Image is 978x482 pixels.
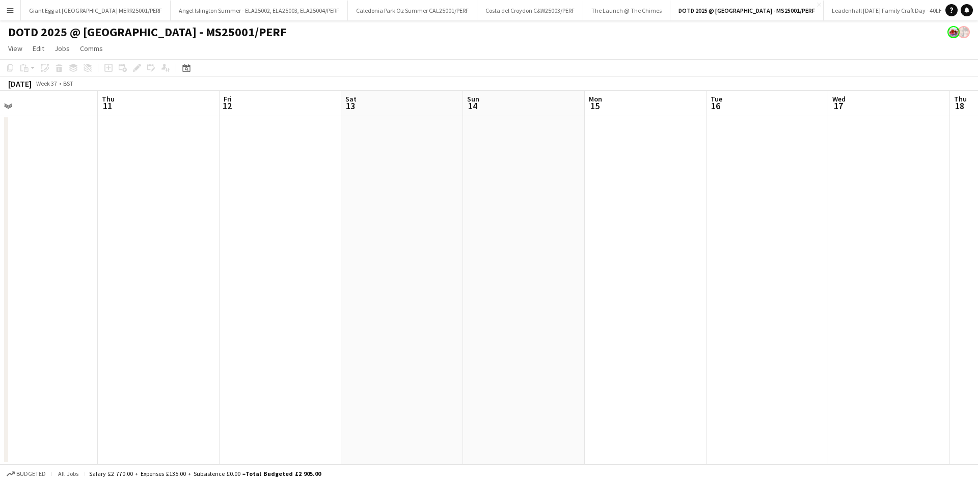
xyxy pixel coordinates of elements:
h1: DOTD 2025 @ [GEOGRAPHIC_DATA] - MS25001/PERF [8,24,287,40]
div: Salary £2 770.00 + Expenses £135.00 + Subsistence £0.00 = [89,470,321,477]
button: Caledonia Park Oz Summer CAL25001/PERF [348,1,477,20]
button: The Launch @ The Chimes [583,1,670,20]
a: Jobs [50,42,74,55]
span: View [8,44,22,53]
button: Budgeted [5,468,47,479]
app-user-avatar: Performer Department [958,26,970,38]
span: Budgeted [16,470,46,477]
span: All jobs [56,470,80,477]
div: BST [63,80,73,87]
button: Costa del Croydon C&W25003/PERF [477,1,583,20]
span: Comms [80,44,103,53]
a: Comms [76,42,107,55]
button: Giant Egg at [GEOGRAPHIC_DATA] MERR25001/PERF [21,1,171,20]
button: DOTD 2025 @ [GEOGRAPHIC_DATA] - MS25001/PERF [670,1,824,20]
div: [DATE] [8,79,32,89]
button: Angel Islington Summer - ELA25002, ELA25003, ELA25004/PERF [171,1,348,20]
a: Edit [29,42,48,55]
app-user-avatar: Bakehouse Costume [947,26,960,38]
span: Total Budgeted £2 905.00 [246,470,321,477]
span: Jobs [55,44,70,53]
a: View [4,42,26,55]
span: Week 37 [34,80,59,87]
span: Edit [33,44,44,53]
